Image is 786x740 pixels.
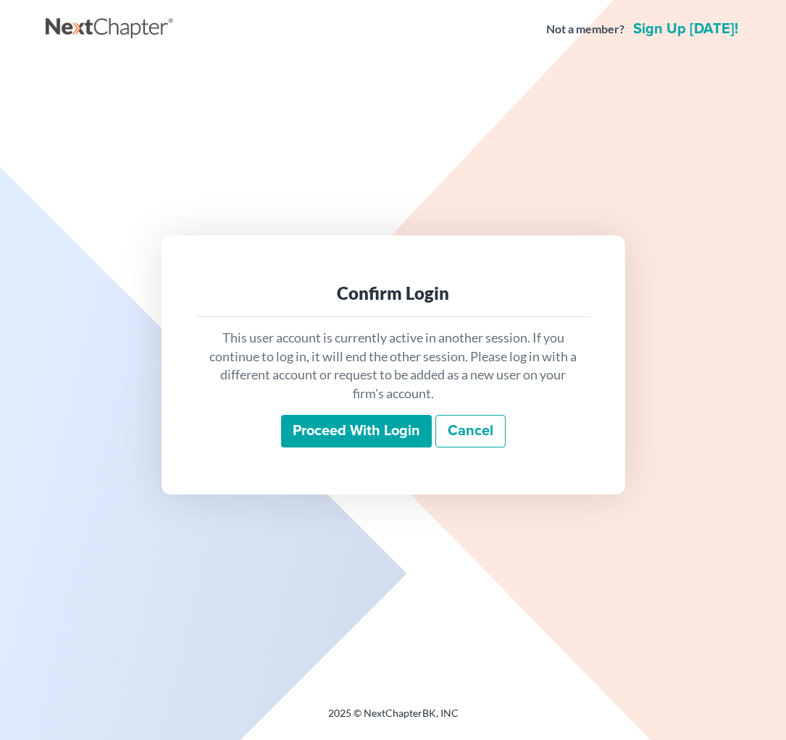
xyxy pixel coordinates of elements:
div: 2025 © NextChapterBK, INC [46,706,741,732]
div: Confirm Login [208,282,579,305]
strong: Not a member? [546,21,624,38]
p: This user account is currently active in another session. If you continue to log in, it will end ... [208,329,579,403]
a: Cancel [435,415,506,448]
a: Sign up [DATE]! [630,22,741,36]
input: Proceed with login [281,415,432,448]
